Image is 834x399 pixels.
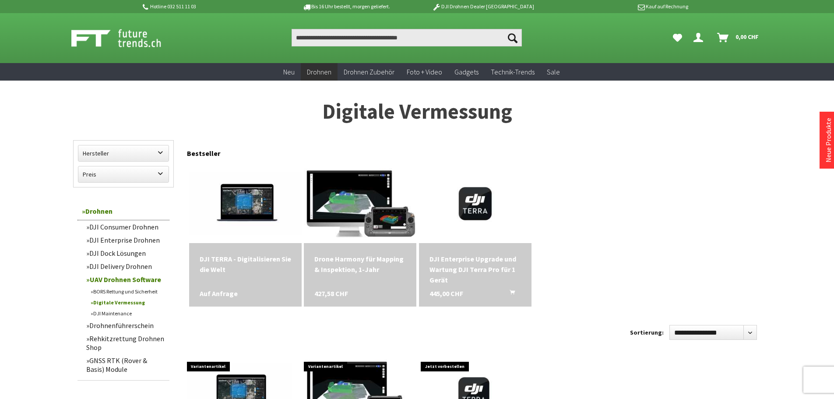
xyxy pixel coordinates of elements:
[690,29,710,46] a: Dein Konto
[552,1,688,12] p: Kauf auf Rechnung
[454,67,479,76] span: Gadgets
[86,308,169,319] a: DJI Maintenance
[714,29,763,46] a: Warenkorb
[200,288,238,299] span: Auf Anfrage
[485,63,541,81] a: Technik-Trends
[82,233,169,247] a: DJI Enterprise Drohnen
[187,140,761,162] div: Bestseller
[824,118,833,162] a: Neue Produkte
[401,63,448,81] a: Foto + Video
[630,325,664,339] label: Sortierung:
[292,29,522,46] input: Produkt, Marke, Kategorie, EAN, Artikelnummer…
[448,63,485,81] a: Gadgets
[735,30,759,44] span: 0,00 CHF
[429,254,521,285] div: DJI Enterprise Upgrade und Wartung DJI Terra Pro für 1 Gerät
[200,254,291,275] a: DJI TERRA - Digitalisieren Sie die Welt Auf Anfrage
[301,63,338,81] a: Drohnen
[71,27,180,49] img: Shop Futuretrends - zur Startseite wechseln
[407,67,442,76] span: Foto + Video
[82,273,169,286] a: UAV Drohnen Software
[82,332,169,354] a: Rehkitzrettung Drohnen Shop
[86,286,169,297] a: BORS Rettung und Sicherheit
[499,288,520,300] button: In den Warenkorb
[86,297,169,308] a: Digitale Vermessung
[314,254,406,275] div: Drone Harmony für Mapping & Inspektion, 1-Jahr
[78,166,169,182] label: Preis
[541,63,566,81] a: Sale
[278,1,415,12] p: Bis 16 Uhr bestellt, morgen geliefert.
[77,202,169,220] a: Drohnen
[547,67,560,76] span: Sale
[78,145,169,161] label: Hersteller
[419,168,531,239] img: DJI Enterprise Upgrade und Wartung DJI Terra Pro für 1 Gerät
[189,172,302,235] img: DJI TERRA - Digitalisieren Sie die Welt
[73,101,761,123] h1: Digitale Vermessung
[669,29,686,46] a: Meine Favoriten
[415,1,551,12] p: DJI Drohnen Dealer [GEOGRAPHIC_DATA]
[82,319,169,332] a: Drohnenführerschein
[344,67,394,76] span: Drohnen Zubehör
[429,288,463,299] span: 445,00 CHF
[82,247,169,260] a: DJI Dock Lösungen
[491,67,535,76] span: Technik-Trends
[304,168,416,239] img: Drone Harmony für Mapping & Inspektion, 1-Jahr
[314,254,406,275] a: Drone Harmony für Mapping & Inspektion, 1-Jahr 427,58 CHF
[338,63,401,81] a: Drohnen Zubehör
[82,354,169,376] a: GNSS RTK (Rover & Basis) Module
[283,67,295,76] span: Neu
[82,220,169,233] a: DJI Consumer Drohnen
[200,254,291,275] div: DJI TERRA - Digitalisieren Sie die Welt
[141,1,278,12] p: Hotline 032 511 11 03
[277,63,301,81] a: Neu
[429,254,521,285] a: DJI Enterprise Upgrade und Wartung DJI Terra Pro für 1 Gerät 445,00 CHF In den Warenkorb
[314,288,348,299] span: 427,58 CHF
[503,29,522,46] button: Suchen
[307,67,331,76] span: Drohnen
[82,260,169,273] a: DJI Delivery Drohnen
